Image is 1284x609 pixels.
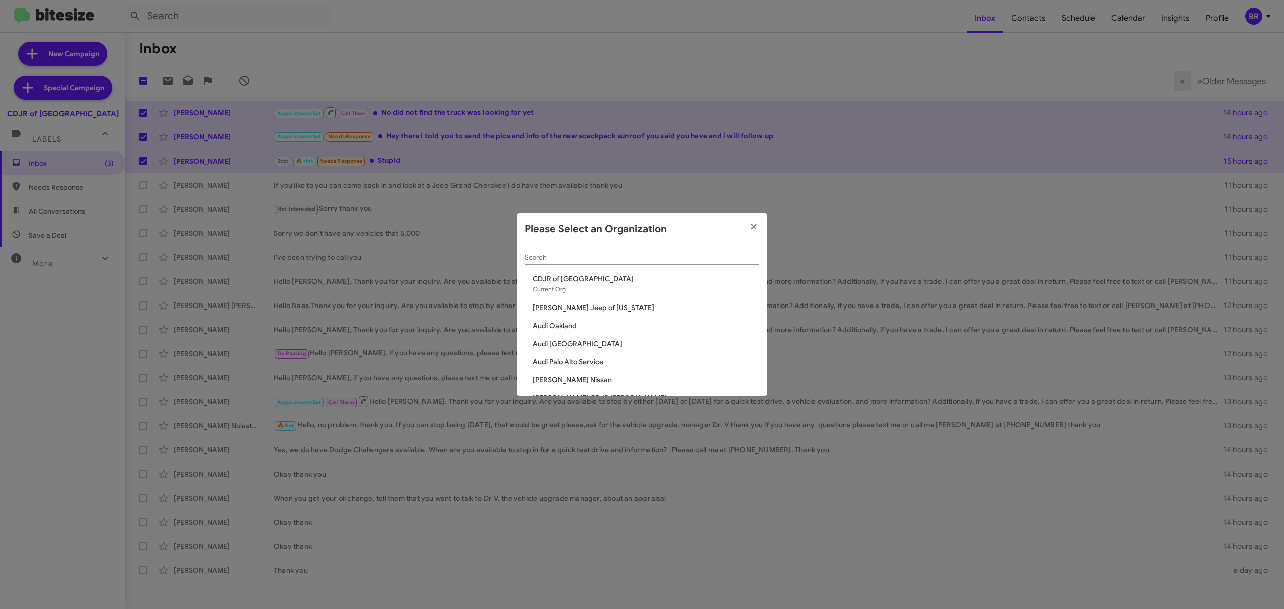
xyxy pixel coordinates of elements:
[533,285,566,293] span: Current Org
[533,357,759,367] span: Audi Palo Alto Service
[533,339,759,349] span: Audi [GEOGRAPHIC_DATA]
[533,393,759,403] span: [PERSON_NAME] CDJR [PERSON_NAME]
[533,302,759,313] span: [PERSON_NAME] Jeep of [US_STATE]
[533,274,759,284] span: CDJR of [GEOGRAPHIC_DATA]
[533,375,759,385] span: [PERSON_NAME] Nissan
[525,221,667,237] h2: Please Select an Organization
[533,321,759,331] span: Audi Oakland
